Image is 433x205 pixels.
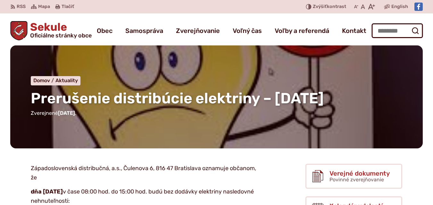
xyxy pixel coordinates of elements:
[275,22,329,40] a: Voľby a referendá
[33,77,50,83] span: Domov
[391,3,408,11] span: English
[62,4,74,10] span: Tlačiť
[342,22,366,40] a: Kontakt
[38,3,50,11] span: Mapa
[305,164,402,189] a: Verejné dokumenty Povinné zverejňovanie
[31,188,63,195] strong: dňa [DATE]
[313,4,346,10] span: kontrast
[17,3,26,11] span: RSS
[97,22,112,40] a: Obec
[31,164,258,183] p: Západoslovenská distribučná, a.s., Čulenova 6, 816 47 Bratislava oznamuje občanom, že
[125,22,163,40] a: Samospráva
[176,22,220,40] a: Zverejňovanie
[28,22,92,38] span: Sekule
[30,33,92,38] span: Oficiálne stránky obce
[329,177,384,183] span: Povinné zverejňovanie
[313,4,327,9] span: Zvýšiť
[390,3,409,11] a: English
[414,3,423,11] img: Prejsť na Facebook stránku
[55,77,78,83] a: Aktuality
[33,77,55,83] a: Domov
[31,90,324,107] span: Prerušenie distribúcie elektriny – [DATE]
[58,110,75,116] span: [DATE]
[10,21,92,40] a: Logo Sekule, prejsť na domovskú stránku.
[233,22,262,40] a: Voľný čas
[31,109,402,117] p: Zverejnené .
[10,21,28,40] img: Prejsť na domovskú stránku
[329,170,390,177] span: Verejné dokumenty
